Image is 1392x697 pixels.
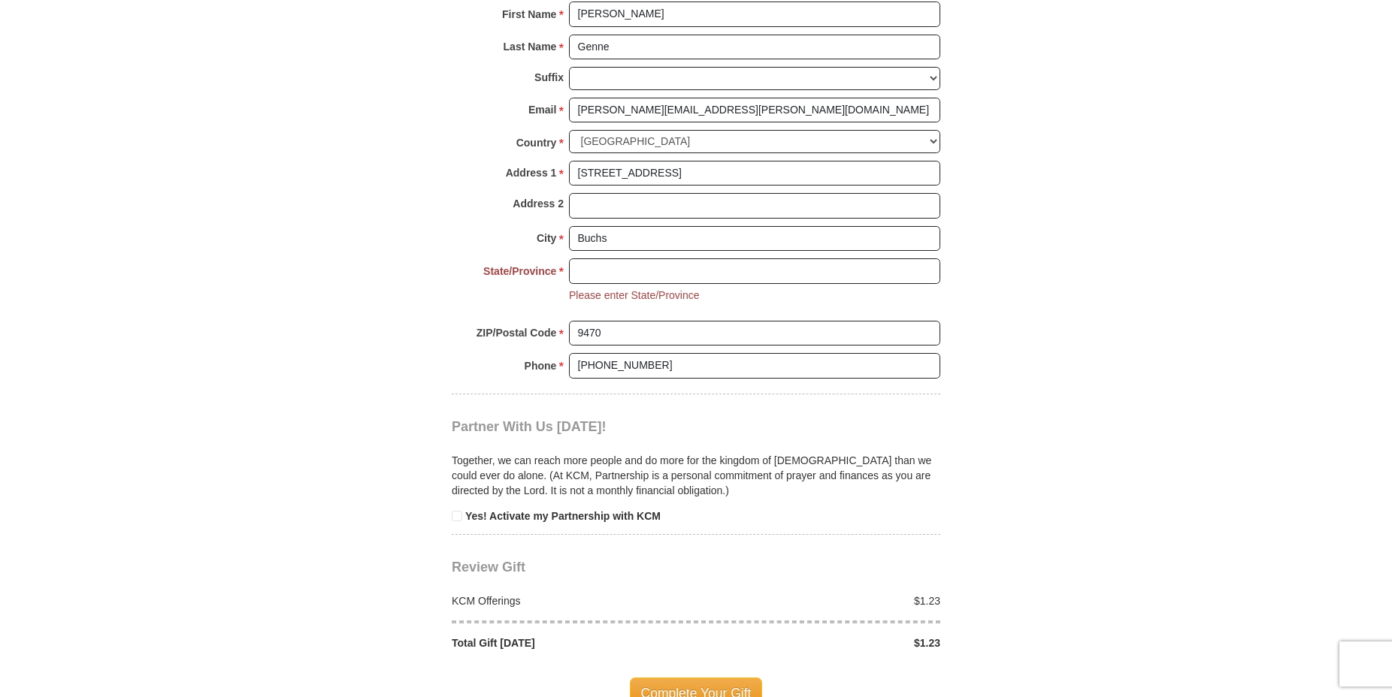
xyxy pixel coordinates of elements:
[516,132,557,153] strong: Country
[528,99,556,120] strong: Email
[452,419,607,434] span: Partner With Us [DATE]!
[696,593,949,608] div: $1.23
[465,510,661,522] strong: Yes! Activate my Partnership with KCM
[477,322,557,343] strong: ZIP/Postal Code
[452,560,525,575] span: Review Gift
[444,593,697,608] div: KCM Offerings
[444,635,697,650] div: Total Gift [DATE]
[569,288,700,303] li: Please enter State/Province
[513,193,564,214] strong: Address 2
[537,228,556,249] strong: City
[452,453,940,498] p: Together, we can reach more people and do more for the kingdom of [DEMOGRAPHIC_DATA] than we coul...
[506,162,557,183] strong: Address 1
[483,261,556,282] strong: State/Province
[502,4,556,25] strong: First Name
[504,36,557,57] strong: Last Name
[525,355,557,376] strong: Phone
[696,635,949,650] div: $1.23
[534,67,564,88] strong: Suffix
